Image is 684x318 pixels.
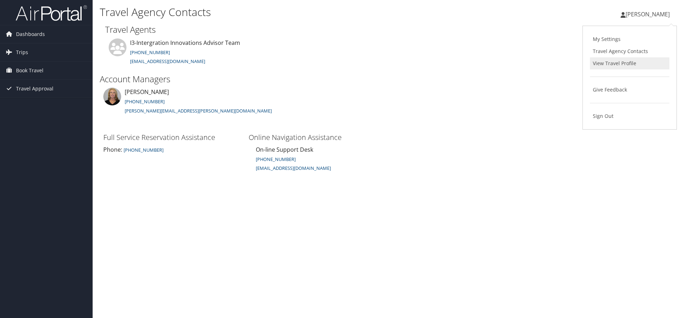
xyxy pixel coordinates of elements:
[16,5,87,21] img: airportal-logo.png
[626,10,670,18] span: [PERSON_NAME]
[590,33,669,45] a: My Settings
[124,147,164,153] small: [PHONE_NUMBER]
[16,43,28,61] span: Trips
[249,132,387,142] h3: Online Navigation Assistance
[122,146,164,153] a: [PHONE_NUMBER]
[125,108,272,114] a: [PERSON_NAME][EMAIL_ADDRESS][PERSON_NAME][DOMAIN_NAME]
[125,98,165,105] a: [PHONE_NUMBER]
[16,62,43,79] span: Book Travel
[590,110,669,122] a: Sign Out
[103,145,242,154] div: Phone:
[621,4,677,25] a: [PERSON_NAME]
[105,24,672,36] h2: Travel Agents
[590,57,669,69] a: View Travel Profile
[130,39,240,47] span: I3-Intergration Innovations Advisor Team
[590,84,669,96] a: Give Feedback
[103,88,121,105] img: valerie-buckler.jpg
[16,80,53,98] span: Travel Approval
[100,5,484,20] h1: Travel Agency Contacts
[590,45,669,57] a: Travel Agency Contacts
[130,58,205,64] a: [EMAIL_ADDRESS][DOMAIN_NAME]
[103,132,242,142] h3: Full Service Reservation Assistance
[125,88,169,96] span: [PERSON_NAME]
[256,156,296,162] a: [PHONE_NUMBER]
[256,164,331,172] a: [EMAIL_ADDRESS][DOMAIN_NAME]
[16,25,45,43] span: Dashboards
[130,49,170,56] a: [PHONE_NUMBER]
[256,165,331,171] small: [EMAIL_ADDRESS][DOMAIN_NAME]
[256,146,313,153] span: On-line Support Desk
